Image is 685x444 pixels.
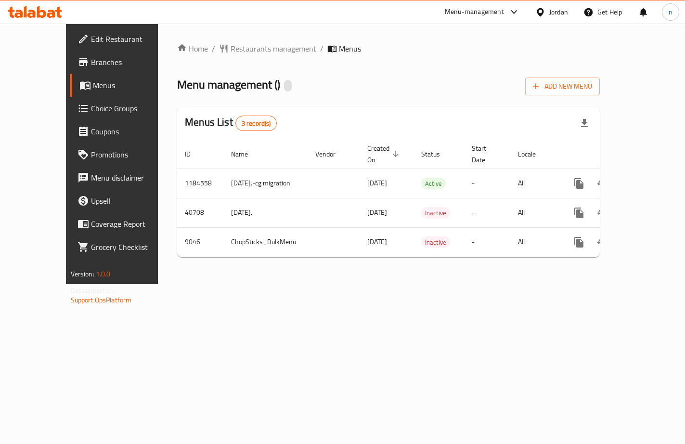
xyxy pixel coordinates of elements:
a: Menu disclaimer [70,166,181,189]
span: Version: [71,268,94,280]
span: [DATE] [367,206,387,219]
span: Active [421,178,446,189]
span: Start Date [472,143,499,166]
span: Branches [91,56,173,68]
span: Grocery Checklist [91,241,173,253]
span: Coupons [91,126,173,137]
th: Actions [560,140,668,169]
td: [DATE].-cg migration [223,169,308,198]
td: All [510,169,560,198]
td: 9046 [177,227,223,257]
td: 1184558 [177,169,223,198]
span: Choice Groups [91,103,173,114]
a: Coupons [70,120,181,143]
span: Menus [93,79,173,91]
span: Menus [339,43,361,54]
div: Total records count [235,116,277,131]
div: Menu-management [445,6,504,18]
div: Inactive [421,236,450,248]
span: Vendor [315,148,348,160]
td: - [464,169,510,198]
li: / [212,43,215,54]
td: [DATE]. [223,198,308,227]
span: Inactive [421,208,450,219]
span: Locale [518,148,548,160]
span: Restaurants management [231,43,316,54]
span: Coverage Report [91,218,173,230]
button: Change Status [591,172,614,195]
span: Created On [367,143,402,166]
a: Coverage Report [70,212,181,235]
h2: Menus List [185,115,277,131]
a: Edit Restaurant [70,27,181,51]
span: 3 record(s) [236,119,277,128]
span: Menu management ( ) [177,74,280,95]
table: enhanced table [177,140,668,257]
a: Menus [70,74,181,97]
li: / [320,43,323,54]
td: 40708 [177,198,223,227]
span: [DATE] [367,177,387,189]
span: [DATE] [367,235,387,248]
a: Promotions [70,143,181,166]
div: Export file [573,112,596,135]
button: more [568,172,591,195]
span: Menu disclaimer [91,172,173,183]
span: Add New Menu [533,80,592,92]
span: ID [185,148,203,160]
td: All [510,227,560,257]
nav: breadcrumb [177,43,600,54]
button: Change Status [591,201,614,224]
a: Branches [70,51,181,74]
button: more [568,201,591,224]
a: Support.OpsPlatform [71,294,132,306]
span: Inactive [421,237,450,248]
button: Add New Menu [525,78,600,95]
td: All [510,198,560,227]
span: n [669,7,672,17]
a: Grocery Checklist [70,235,181,259]
span: Upsell [91,195,173,207]
td: - [464,227,510,257]
a: Home [177,43,208,54]
span: Edit Restaurant [91,33,173,45]
a: Upsell [70,189,181,212]
span: Promotions [91,149,173,160]
span: 1.0.0 [96,268,111,280]
td: ChopSticks_BulkMenu [223,227,308,257]
span: Status [421,148,452,160]
a: Choice Groups [70,97,181,120]
td: - [464,198,510,227]
span: Name [231,148,260,160]
button: Change Status [591,231,614,254]
div: Jordan [549,7,568,17]
button: more [568,231,591,254]
a: Restaurants management [219,43,316,54]
span: Get support on: [71,284,115,297]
